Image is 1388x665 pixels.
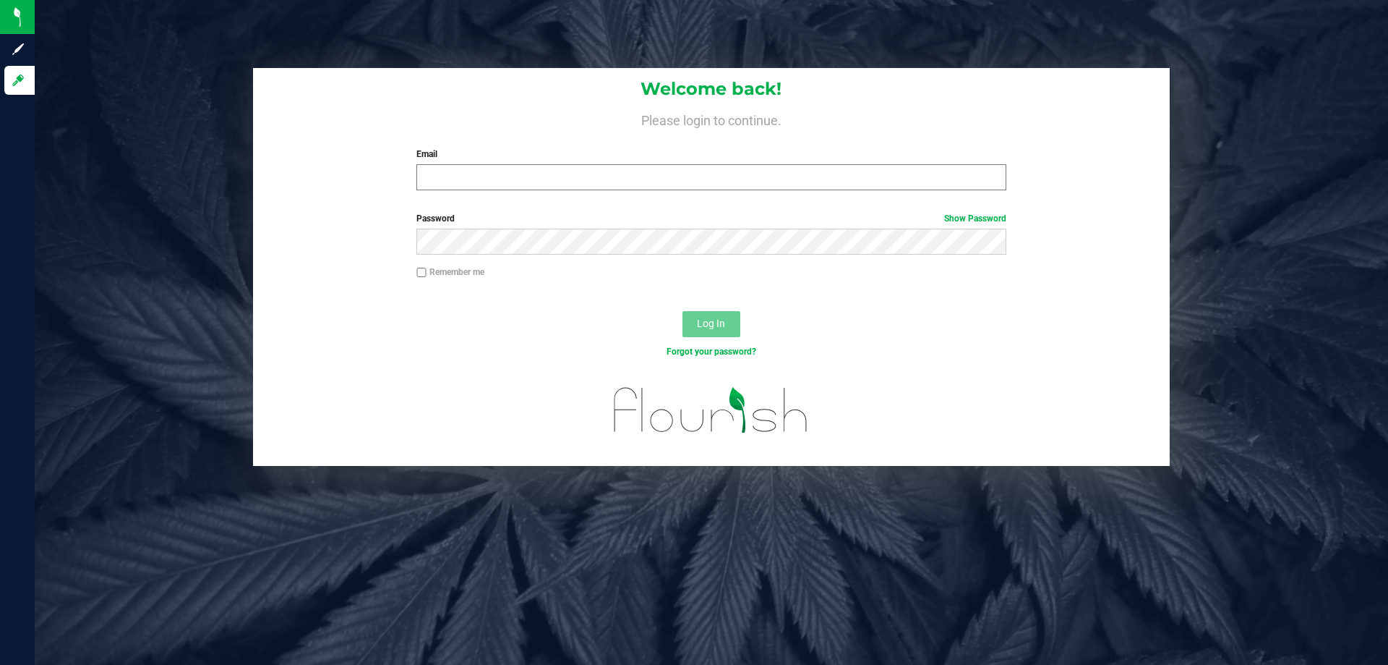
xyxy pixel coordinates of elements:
[596,373,826,447] img: flourish_logo.svg
[11,42,25,56] inline-svg: Sign up
[667,347,756,357] a: Forgot your password?
[944,213,1006,224] a: Show Password
[416,268,427,278] input: Remember me
[253,80,1170,98] h1: Welcome back!
[416,148,1006,161] label: Email
[682,311,740,337] button: Log In
[253,110,1170,127] h4: Please login to continue.
[416,213,455,224] span: Password
[697,318,725,329] span: Log In
[416,266,484,279] label: Remember me
[11,73,25,88] inline-svg: Log in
